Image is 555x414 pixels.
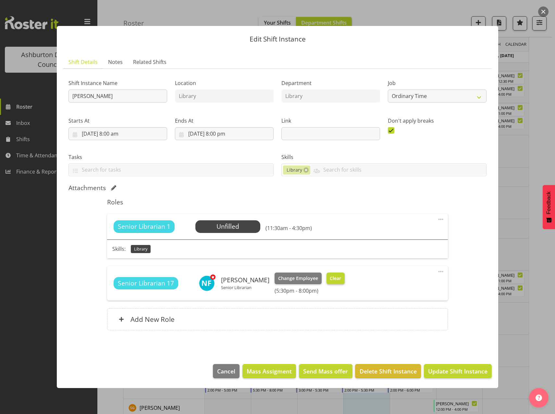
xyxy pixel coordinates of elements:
span: Library [287,166,302,174]
label: Starts At [68,117,167,125]
span: Related Shifts [133,58,166,66]
button: Mass Assigment [242,364,296,378]
img: nicky-farrell-tully10002.jpg [199,275,215,291]
input: Click to select... [175,127,274,140]
span: Feedback [546,191,552,214]
label: Location [175,79,274,87]
label: Ends At [175,117,274,125]
img: help-xxl-2.png [536,395,542,401]
span: Cancel [217,367,235,375]
input: Search for skills [310,165,486,175]
input: Search for tasks [69,165,273,175]
button: Clear [327,273,345,284]
p: Senior Librarian [221,285,269,290]
span: Shift Details [68,58,98,66]
button: Feedback - Show survey [543,185,555,229]
p: Skills: [112,245,126,253]
span: Senior Librarian 1 [118,222,170,231]
span: Send Mass offer [303,367,348,375]
label: Skills [281,153,487,161]
span: Update Shift Instance [428,367,487,375]
h6: (11:30am - 4:30pm) [265,225,312,231]
h6: Add New Role [130,315,175,323]
span: Notes [108,58,123,66]
button: Delete Shift Instance [355,364,421,378]
label: Tasks [68,153,274,161]
h5: Roles [107,198,448,206]
label: Job [388,79,487,87]
p: Edit Shift Instance [63,36,492,43]
span: Change Employee [278,275,318,282]
input: Click to select... [68,127,167,140]
label: Department [281,79,380,87]
button: Update Shift Instance [424,364,492,378]
h5: Attachments [68,184,106,192]
button: Change Employee [275,273,322,284]
span: Library [134,246,147,252]
span: Delete Shift Instance [360,367,417,375]
button: Send Mass offer [299,364,352,378]
label: Shift Instance Name [68,79,167,87]
input: Shift Instance Name [68,90,167,103]
h6: (5:30pm - 8:00pm) [275,287,345,294]
span: Unfilled [216,222,239,231]
span: Mass Assigment [247,367,292,375]
label: Don't apply breaks [388,117,487,125]
span: Senior Librarian 17 [118,279,174,288]
label: Link [281,117,380,125]
h6: [PERSON_NAME] [221,276,269,284]
button: Cancel [213,364,240,378]
span: Clear [330,275,341,282]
